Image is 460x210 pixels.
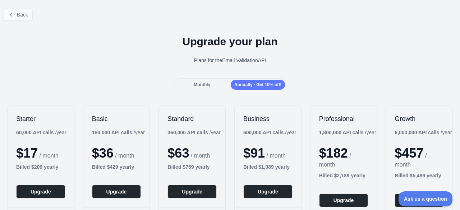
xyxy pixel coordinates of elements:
[399,191,453,206] iframe: Toggle Customer Support
[319,115,368,123] h2: Professional
[243,130,284,135] b: 600,000 API calls
[395,130,439,135] b: 6,000,000 API calls
[395,115,444,123] h2: Growth
[319,146,348,160] span: $ 182
[319,130,364,135] b: 1,800,000 API calls
[167,115,217,123] h2: Standard
[243,115,293,123] h2: Business
[243,129,296,136] div: / year
[167,146,189,160] span: $ 63
[167,130,208,135] b: 360,000 API calls
[167,129,220,136] div: / year
[319,129,376,136] div: / year
[243,146,265,160] span: $ 91
[395,146,423,160] span: $ 457
[395,129,452,136] div: / year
